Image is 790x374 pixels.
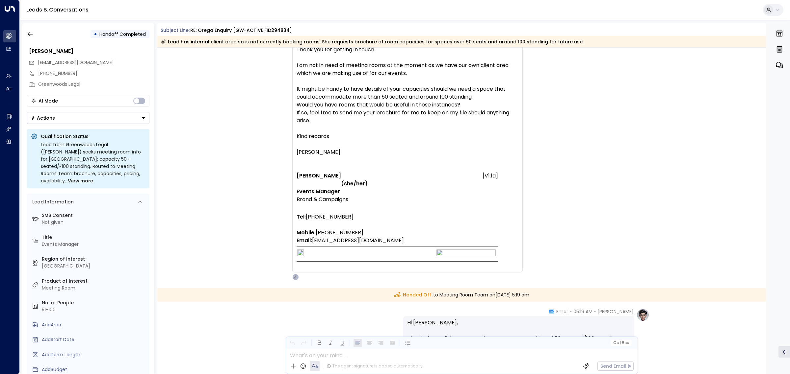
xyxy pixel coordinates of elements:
span: Kind regards [297,132,329,140]
img: profile-logo.png [636,308,649,321]
span: [PHONE_NUMBER] [306,205,354,221]
span: Cc Bcc [613,340,629,345]
span: | [619,340,621,345]
span: [EMAIL_ADDRESS][DOMAIN_NAME] [38,59,114,66]
span: [EMAIL_ADDRESS][DOMAIN_NAME] [312,237,404,245]
span: Handoff Completed [99,31,146,37]
div: Not given [42,219,147,226]
span: Subject Line: [161,27,190,34]
span: (she/her) [341,172,368,188]
div: [PERSON_NAME] [29,47,149,55]
span: lvpearson@greenwoods.co.uk [38,59,114,66]
a: Leads & Conversations [26,6,89,13]
div: Lead Information [30,199,74,205]
label: Product of Interest [42,278,147,285]
span: • [594,308,596,315]
div: Meeting Room [42,285,147,292]
div: The agent signature is added automatically [327,363,423,369]
div: • [94,28,97,40]
div: AddStart Date [42,336,147,343]
span: [PERSON_NAME] [297,148,340,156]
span: Email [556,308,568,315]
span: Thank you for getting in touch. [297,46,375,54]
span: [PERSON_NAME] [597,308,634,315]
p: Qualification Status [41,133,145,140]
span: Mobile: [297,229,316,237]
div: AddArea [42,321,147,328]
span: I am not in need of meeting rooms at the moment as we have our own client area which we are makin... [297,61,518,77]
span: • [570,308,572,315]
div: Lead has internal client area so is not currently booking rooms. She requests brochure of room ca... [161,38,583,45]
span: [PHONE_NUMBER] [316,221,363,237]
button: Cc|Bcc [610,340,631,346]
div: AddTerm Length [42,351,147,358]
button: Undo [288,339,296,347]
img: image009.png@01DC1BF2.B3512F30 [436,249,496,256]
img: image008.png@01DC1BF2.B3512F30 [297,249,304,256]
div: [GEOGRAPHIC_DATA] [42,263,147,269]
button: Actions [27,112,149,124]
label: Title [42,234,147,241]
span: [V1.1a] [483,172,498,180]
div: RE: Orega Enquiry [GW-ACTIVE.FID294834] [190,27,292,34]
div: Actions [31,115,55,121]
span: [PERSON_NAME] [297,172,341,180]
span: 05:19 AM [573,308,592,315]
span: Tel: [297,213,306,221]
label: SMS Consent [42,212,147,219]
label: Region of Interest [42,256,147,263]
div: Greenwoods Legal [38,81,149,88]
div: Events Manager [42,241,147,248]
div: Lead from Greenwoods Legal ([PERSON_NAME]) seeks meeting room info for [GEOGRAPHIC_DATA]: capacit... [41,141,145,184]
span: It might be handy to have details of your capacities should we need a space that could accommodat... [297,85,518,125]
div: 51-100 [42,306,147,313]
button: Redo [300,339,308,347]
div: to Meeting Room Team on [DATE] 5:19 am [157,288,767,302]
label: No. of People [42,299,147,306]
span: Brand & Campaigns [297,196,348,203]
span: View more [68,177,93,184]
div: [PHONE_NUMBER] [38,70,149,77]
span: Handed Off [394,292,431,298]
div: AI Mode [39,98,58,104]
span: Email: [297,237,312,245]
div: Button group with a nested menu [27,112,149,124]
div: AddBudget [42,366,147,373]
span: Events Manager [297,188,340,196]
div: A [292,274,299,280]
